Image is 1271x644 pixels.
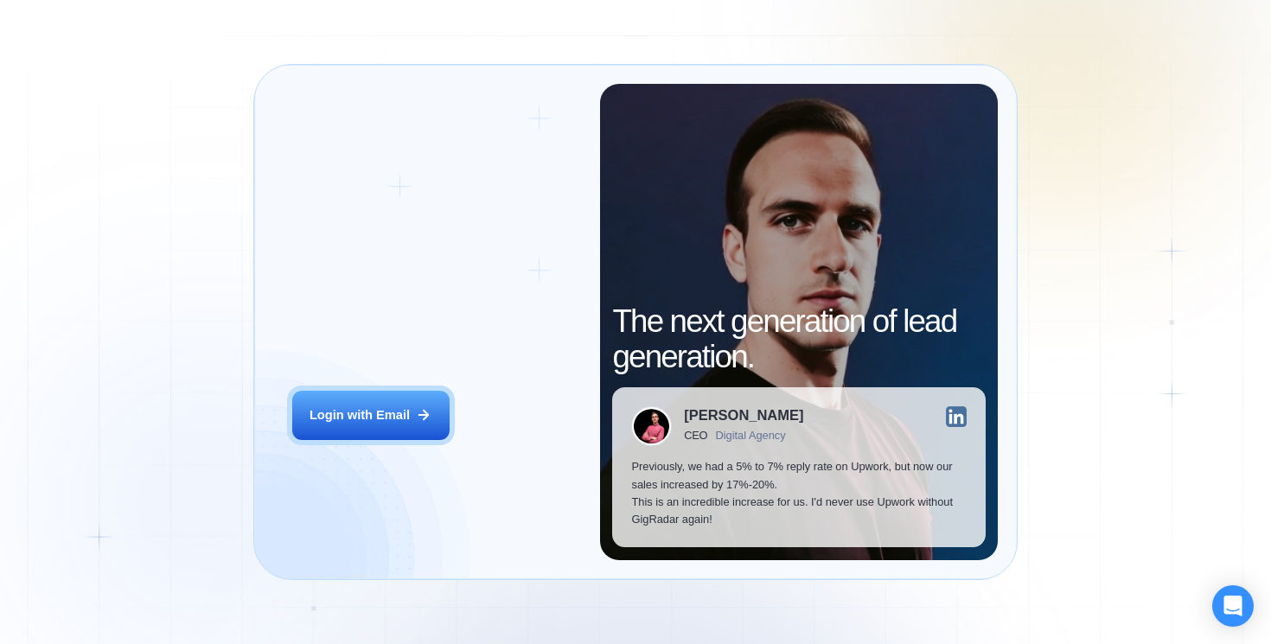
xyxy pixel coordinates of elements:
[684,430,707,443] div: CEO
[631,458,966,528] p: Previously, we had a 5% to 7% reply rate on Upwork, but now our sales increased by 17%-20%. This ...
[612,304,985,374] h2: The next generation of lead generation.
[292,391,450,440] button: Login with Email
[716,430,786,443] div: Digital Agency
[1212,585,1254,627] div: Open Intercom Messenger
[310,406,410,424] div: Login with Email
[684,409,803,424] div: [PERSON_NAME]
